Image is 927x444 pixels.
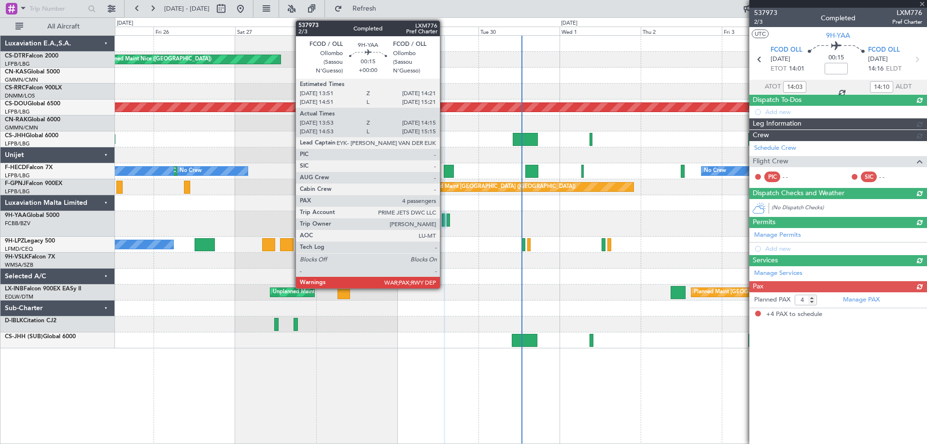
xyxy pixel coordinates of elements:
span: Pref Charter [892,18,922,26]
span: FCOD OLL [771,45,802,55]
a: LFMD/CEQ [5,245,33,253]
a: F-GPNJFalcon 900EX [5,181,62,186]
a: CS-JHHGlobal 6000 [5,133,58,139]
a: LFPB/LBG [5,60,30,68]
div: [DATE] [561,19,577,28]
span: FCOD OLL [868,45,900,55]
span: 9H-LPZ [5,238,24,244]
div: Sat 27 [235,27,316,35]
span: 9H-VSLK [5,254,28,260]
a: WMSA/SZB [5,261,33,269]
a: GMMN/CMN [5,76,38,84]
div: No Crew [704,164,726,178]
span: CS-DTR [5,53,26,59]
button: UTC [752,29,769,38]
span: CS-DOU [5,101,28,107]
span: F-GPNJ [5,181,26,186]
span: LX-INB [5,286,24,292]
a: CN-KASGlobal 5000 [5,69,60,75]
span: F-HECD [5,165,26,171]
span: LXM776 [892,8,922,18]
a: LX-INBFalcon 900EX EASy II [5,286,81,292]
span: D-IBLK [5,318,23,324]
span: [DATE] [868,55,888,64]
span: All Aircraft [25,23,102,30]
a: CS-JHH (SUB)Global 6000 [5,334,76,340]
span: CS-RRC [5,85,26,91]
span: CS-JHH [5,133,26,139]
span: CN-RAK [5,117,28,123]
button: Refresh [330,1,388,16]
div: Planned Maint [GEOGRAPHIC_DATA] ([GEOGRAPHIC_DATA]) [423,180,576,194]
a: LFPB/LBG [5,188,30,195]
span: 9H-YAA [5,213,27,218]
a: D-IBLKCitation CJ2 [5,318,56,324]
span: Refresh [344,5,385,12]
span: CN-KAS [5,69,27,75]
span: 14:16 [868,64,884,74]
span: [DATE] [771,55,790,64]
div: Unplanned Maint Roma (Ciampino) [273,285,359,300]
a: EDLW/DTM [5,293,33,301]
div: Planned Maint Nice ([GEOGRAPHIC_DATA]) [104,52,211,67]
div: Fri 3 [722,27,803,35]
a: CS-DTRFalcon 2000 [5,53,58,59]
span: [DATE] - [DATE] [164,4,210,13]
a: 9H-VSLKFalcon 7X [5,254,55,260]
a: LFPB/LBG [5,172,30,179]
span: 9H-YAA [826,30,850,41]
a: CS-DOUGlobal 6500 [5,101,60,107]
a: 9H-YAAGlobal 5000 [5,213,59,218]
span: ELDT [886,64,901,74]
div: Tue 30 [478,27,560,35]
a: F-HECDFalcon 7X [5,165,53,171]
div: Mon 29 [397,27,478,35]
div: Planned Maint [GEOGRAPHIC_DATA] [694,285,786,300]
span: ETOT [771,64,787,74]
span: ALDT [896,82,912,92]
div: No Crew [180,164,202,178]
a: LFPB/LBG [5,140,30,147]
a: FCBB/BZV [5,220,30,227]
span: 14:01 [789,64,804,74]
a: DNMM/LOS [5,92,35,100]
div: Fri 26 [154,27,235,35]
a: 9H-LPZLegacy 500 [5,238,55,244]
span: 00:15 [829,53,844,63]
a: CS-RRCFalcon 900LX [5,85,62,91]
div: Wed 1 [560,27,641,35]
a: GMMN/CMN [5,124,38,131]
div: Thu 2 [641,27,722,35]
div: Completed [821,13,856,23]
span: ATOT [765,82,781,92]
a: CN-RAKGlobal 6000 [5,117,60,123]
span: 537973 [754,8,777,18]
span: CS-JHH (SUB) [5,334,43,340]
div: Sun 28 [316,27,397,35]
input: Trip Number [29,1,85,16]
a: LFPB/LBG [5,108,30,115]
div: [DATE] [117,19,133,28]
span: 2/3 [754,18,777,26]
button: All Aircraft [11,19,105,34]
